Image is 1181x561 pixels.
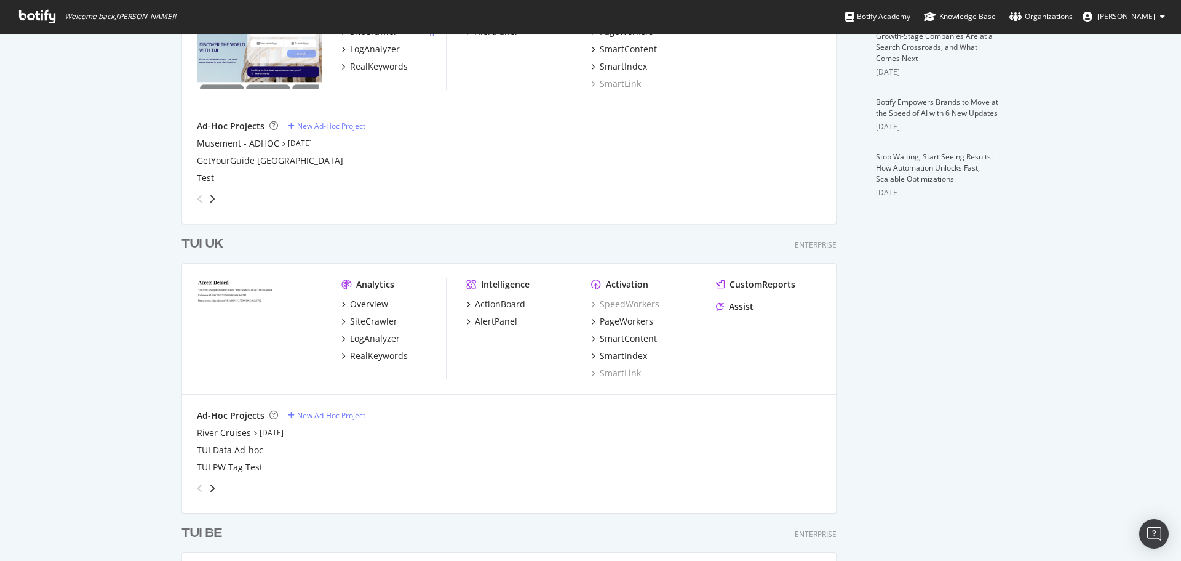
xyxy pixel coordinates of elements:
[197,444,263,456] a: TUI Data Ad-hoc
[350,350,408,362] div: RealKeywords
[350,43,400,55] div: LogAnalyzer
[600,60,647,73] div: SmartIndex
[600,333,657,345] div: SmartContent
[481,278,530,291] div: Intelligence
[1009,10,1073,23] div: Organizations
[716,301,754,313] a: Assist
[65,12,176,22] span: Welcome back, [PERSON_NAME] !
[341,60,408,73] a: RealKeywords
[1097,11,1155,22] span: Michael Boulter
[181,235,228,253] a: TUI UK
[197,461,263,474] a: TUI PW Tag Test
[876,97,998,118] a: Botify Empowers Brands to Move at the Speed of AI with 6 New Updates
[876,20,993,63] a: Leveling the Playing Field: Why Growth-Stage Companies Are at a Search Crossroads, and What Comes...
[591,60,647,73] a: SmartIndex
[591,367,641,379] a: SmartLink
[288,138,312,148] a: [DATE]
[729,301,754,313] div: Assist
[341,43,400,55] a: LogAnalyzer
[341,333,400,345] a: LogAnalyzer
[208,482,217,494] div: angle-right
[845,10,910,23] div: Botify Academy
[466,315,517,328] a: AlertPanel
[876,187,1000,198] div: [DATE]
[297,121,365,131] div: New Ad-Hoc Project
[197,137,279,150] a: Musement - ADHOC
[350,333,400,345] div: LogAnalyzer
[591,298,659,310] a: SpeedWorkers
[591,315,653,328] a: PageWorkers
[341,350,408,362] a: RealKeywords
[192,189,208,209] div: angle-left
[197,155,343,167] a: GetYourGuide [GEOGRAPHIC_DATA]
[404,26,434,37] a: Crawling
[197,410,264,422] div: Ad-Hoc Projects
[475,315,517,328] div: AlertPanel
[795,240,837,250] div: Enterprise
[591,350,647,362] a: SmartIndex
[876,151,993,184] a: Stop Waiting, Start Seeing Results: How Automation Unlocks Fast, Scalable Optimizations
[591,43,657,55] a: SmartContent
[341,315,397,328] a: SiteCrawler
[600,350,647,362] div: SmartIndex
[591,333,657,345] a: SmartContent
[600,43,657,55] div: SmartContent
[606,278,648,291] div: Activation
[181,525,227,543] a: TUI BE
[197,427,251,439] a: River Cruises
[297,410,365,421] div: New Ad-Hoc Project
[1073,7,1175,26] button: [PERSON_NAME]
[591,78,641,90] a: SmartLink
[181,235,223,253] div: TUI UK
[350,298,388,310] div: Overview
[716,278,795,291] a: CustomReports
[356,278,394,291] div: Analytics
[197,278,322,378] img: tui.co.uk
[876,67,1000,78] div: [DATE]
[924,10,996,23] div: Knowledge Base
[192,478,208,498] div: angle-left
[730,278,795,291] div: CustomReports
[260,427,284,438] a: [DATE]
[475,298,525,310] div: ActionBoard
[181,525,222,543] div: TUI BE
[288,121,365,131] a: New Ad-Hoc Project
[197,172,214,184] a: Test
[208,193,217,205] div: angle-right
[466,298,525,310] a: ActionBoard
[795,529,837,539] div: Enterprise
[341,298,388,310] a: Overview
[350,315,397,328] div: SiteCrawler
[1139,519,1169,549] div: Open Intercom Messenger
[876,121,1000,132] div: [DATE]
[350,60,408,73] div: RealKeywords
[600,315,653,328] div: PageWorkers
[288,410,365,421] a: New Ad-Hoc Project
[197,120,264,132] div: Ad-Hoc Projects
